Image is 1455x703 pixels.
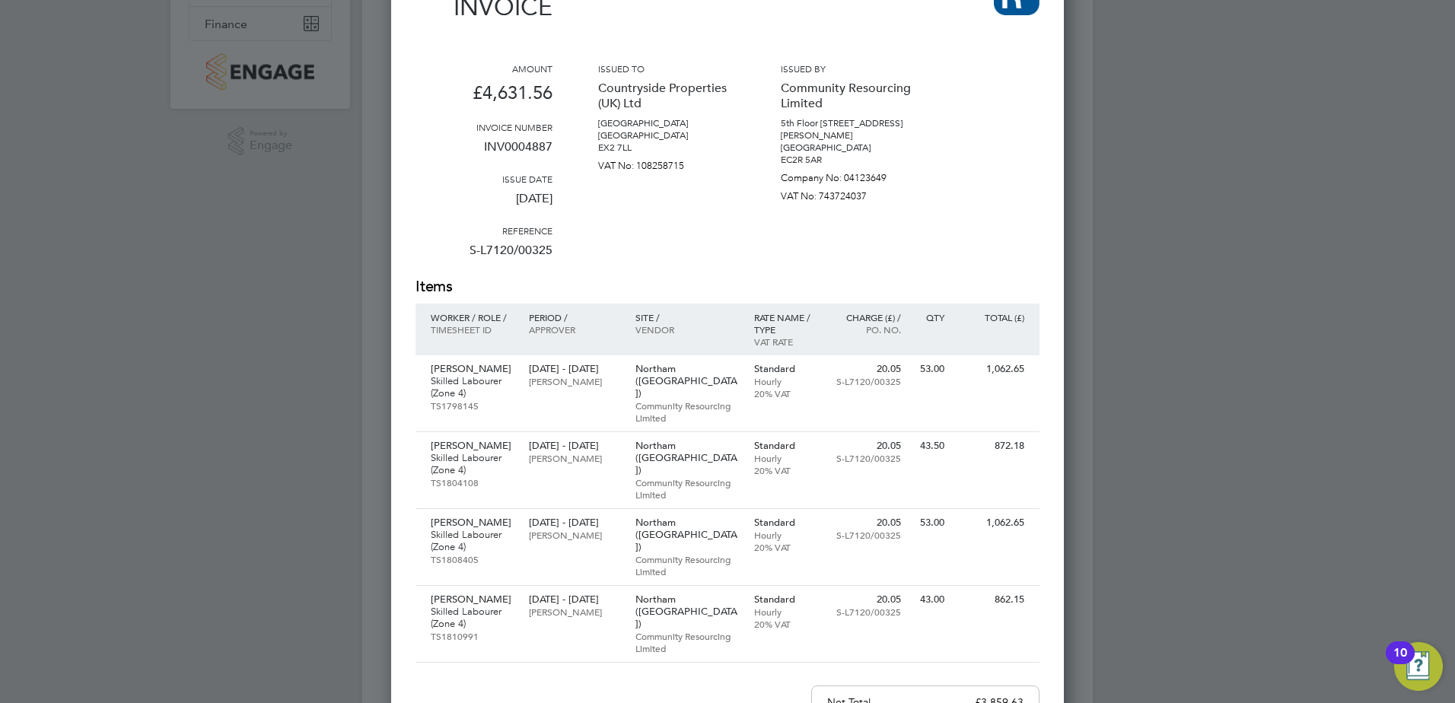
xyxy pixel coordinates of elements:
p: [DATE] [415,185,552,224]
p: Skilled Labourer (Zone 4) [431,375,514,399]
p: Worker / Role / [431,311,514,323]
p: S-L7120/00325 [835,375,901,387]
p: Standard [754,517,820,529]
p: 20% VAT [754,541,820,553]
p: 20.05 [835,517,901,529]
p: Skilled Labourer (Zone 4) [431,529,514,553]
p: 53.00 [916,363,944,375]
p: 43.50 [916,440,944,452]
p: Community Resourcing Limited [635,553,739,577]
p: [PERSON_NAME] [529,529,619,541]
p: VAT No: 743724037 [781,184,918,202]
p: Company No: 04123649 [781,166,918,184]
p: Hourly [754,452,820,464]
p: TS1804108 [431,476,514,488]
p: Site / [635,311,739,323]
p: [DATE] - [DATE] [529,517,619,529]
p: [PERSON_NAME] [529,375,619,387]
p: [PERSON_NAME] [431,363,514,375]
p: 20.05 [835,363,901,375]
p: Hourly [754,606,820,618]
p: [GEOGRAPHIC_DATA] [598,129,735,142]
p: Period / [529,311,619,323]
h3: Reference [415,224,552,237]
p: [GEOGRAPHIC_DATA] [781,142,918,154]
h3: Issue date [415,173,552,185]
p: S-L7120/00325 [835,529,901,541]
p: Standard [754,440,820,452]
p: Community Resourcing Limited [635,476,739,501]
p: Skilled Labourer (Zone 4) [431,452,514,476]
p: Northam ([GEOGRAPHIC_DATA]) [635,593,739,630]
p: 5th Floor [STREET_ADDRESS][PERSON_NAME] [781,117,918,142]
p: VAT rate [754,336,820,348]
p: [PERSON_NAME] [529,452,619,464]
p: [DATE] - [DATE] [529,593,619,606]
p: QTY [916,311,944,323]
p: Community Resourcing Limited [635,630,739,654]
p: Standard [754,363,820,375]
p: Community Resourcing Limited [781,75,918,117]
p: Vendor [635,323,739,336]
p: Hourly [754,529,820,541]
p: 20% VAT [754,387,820,399]
p: TS1808405 [431,553,514,565]
p: Timesheet ID [431,323,514,336]
p: Northam ([GEOGRAPHIC_DATA]) [635,517,739,553]
p: INV0004887 [415,133,552,173]
p: [DATE] - [DATE] [529,363,619,375]
p: TS1798145 [431,399,514,412]
p: Skilled Labourer (Zone 4) [431,606,514,630]
h2: Items [415,276,1040,297]
p: Community Resourcing Limited [635,399,739,424]
p: TS1810991 [431,630,514,642]
p: 862.15 [960,593,1024,606]
div: 10 [1393,653,1407,673]
p: Approver [529,323,619,336]
h3: Amount [415,62,552,75]
p: [PERSON_NAME] [431,593,514,606]
p: [PERSON_NAME] [431,517,514,529]
p: 872.18 [960,440,1024,452]
p: 1,062.65 [960,517,1024,529]
p: S-L7120/00325 [835,606,901,618]
h3: Issued to [598,62,735,75]
p: 20.05 [835,440,901,452]
p: Standard [754,593,820,606]
p: 20.05 [835,593,901,606]
p: Northam ([GEOGRAPHIC_DATA]) [635,363,739,399]
p: £4,631.56 [415,75,552,121]
p: Rate name / type [754,311,820,336]
p: [PERSON_NAME] [431,440,514,452]
p: [DATE] - [DATE] [529,440,619,452]
p: EX2 7LL [598,142,735,154]
p: EC2R 5AR [781,154,918,166]
p: Countryside Properties (UK) Ltd [598,75,735,117]
p: Northam ([GEOGRAPHIC_DATA]) [635,440,739,476]
p: 20% VAT [754,618,820,630]
p: 1,062.65 [960,363,1024,375]
p: 20% VAT [754,464,820,476]
button: Open Resource Center, 10 new notifications [1394,642,1443,691]
p: Charge (£) / [835,311,901,323]
h3: Invoice number [415,121,552,133]
h3: Issued by [781,62,918,75]
p: Total (£) [960,311,1024,323]
p: [GEOGRAPHIC_DATA] [598,117,735,129]
p: Po. No. [835,323,901,336]
p: VAT No: 108258715 [598,154,735,172]
p: S-L7120/00325 [835,452,901,464]
p: Hourly [754,375,820,387]
p: 53.00 [916,517,944,529]
p: 43.00 [916,593,944,606]
p: S-L7120/00325 [415,237,552,276]
p: [PERSON_NAME] [529,606,619,618]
